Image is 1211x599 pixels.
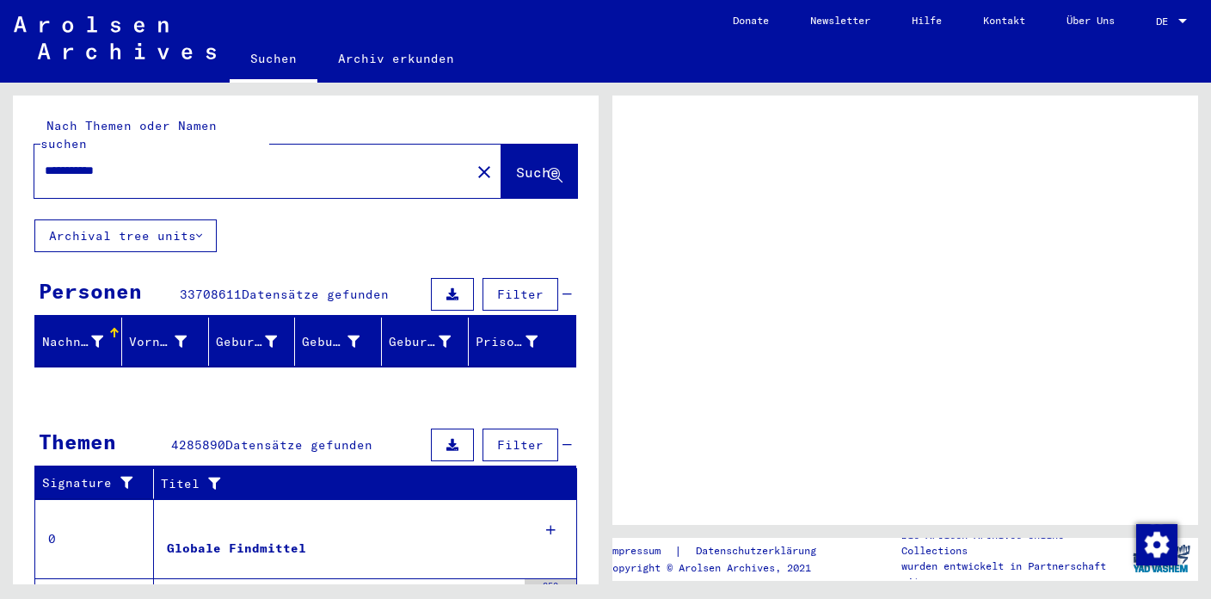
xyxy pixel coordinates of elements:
[476,328,559,355] div: Prisoner #
[122,318,209,366] mat-header-cell: Vorname
[606,542,674,560] a: Impressum
[1136,524,1177,565] img: Zustimmung ändern
[516,164,559,181] span: Suche
[39,426,116,457] div: Themen
[901,559,1125,590] p: wurden entwickelt in Partnerschaft mit
[129,328,208,355] div: Vorname
[42,328,125,355] div: Nachname
[389,328,472,355] div: Geburtsdatum
[216,328,299,355] div: Geburtsname
[497,437,544,453] span: Filter
[682,542,837,560] a: Datenschutzerklärung
[171,437,225,453] span: 4285890
[161,475,543,493] div: Titel
[302,328,381,355] div: Geburt‏
[476,333,538,351] div: Prisoner #
[216,333,278,351] div: Geburtsname
[474,162,495,182] mat-icon: close
[317,38,475,79] a: Archiv erkunden
[161,470,560,497] div: Titel
[1156,15,1175,28] span: DE
[129,333,187,351] div: Vorname
[209,318,296,366] mat-header-cell: Geburtsname
[295,318,382,366] mat-header-cell: Geburt‏
[42,474,140,492] div: Signature
[483,278,558,311] button: Filter
[389,333,451,351] div: Geburtsdatum
[242,287,389,302] span: Datensätze gefunden
[606,542,837,560] div: |
[42,470,157,497] div: Signature
[483,429,558,461] button: Filter
[35,318,122,366] mat-header-cell: Nachname
[469,318,575,366] mat-header-cell: Prisoner #
[525,579,576,596] div: 350
[230,38,317,83] a: Suchen
[180,287,242,302] span: 33708611
[1129,537,1194,580] img: yv_logo.png
[34,219,217,252] button: Archival tree units
[467,154,501,188] button: Clear
[39,275,142,306] div: Personen
[501,145,577,198] button: Suche
[35,499,154,578] td: 0
[302,333,360,351] div: Geburt‏
[901,528,1125,559] p: Die Arolsen Archives Online-Collections
[167,540,306,558] div: Globale Findmittel
[40,118,217,151] mat-label: Nach Themen oder Namen suchen
[225,437,372,453] span: Datensätze gefunden
[42,333,103,351] div: Nachname
[497,287,544,302] span: Filter
[382,318,469,366] mat-header-cell: Geburtsdatum
[606,560,837,576] p: Copyright © Arolsen Archives, 2021
[14,16,216,59] img: Arolsen_neg.svg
